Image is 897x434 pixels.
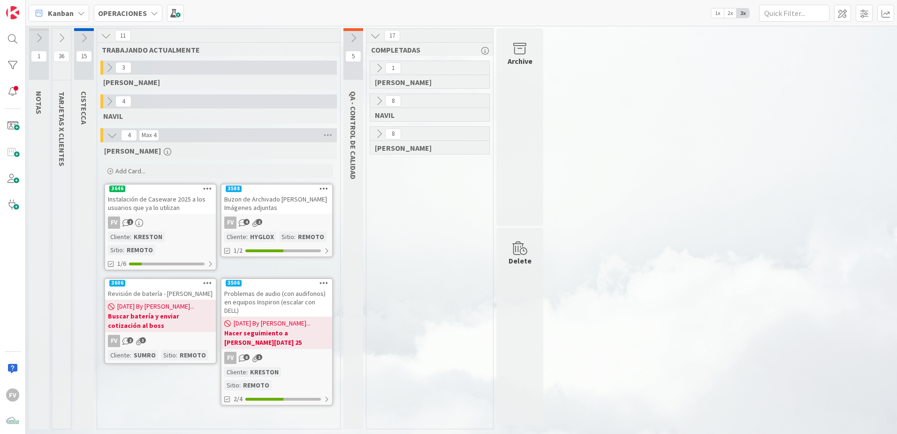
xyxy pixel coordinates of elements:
div: 3646 [109,186,125,192]
span: 3 [140,337,146,343]
input: Quick Filter... [759,5,829,22]
div: 3646 [105,185,216,193]
div: KRESTON [248,367,281,377]
div: Max 4 [142,133,156,138]
span: TRABAJANDO ACTUALMENTE [102,45,328,54]
span: 11 [115,30,131,41]
span: 5 [345,51,361,62]
div: SUMRO [131,350,158,360]
span: NAVIL [103,111,123,121]
div: Revisión de batería - [PERSON_NAME] [105,287,216,300]
span: : [176,350,177,360]
a: 3506Problemas de audio (con audifonos) en equipos Inspiron (escalar con DELL)[DATE] By [PERSON_NA... [220,278,333,406]
span: : [123,245,124,255]
span: 1 [256,354,262,360]
div: FV [224,352,236,364]
span: 1x [711,8,724,18]
a: 3646Instalación de Caseware 2025 a los usuarios que ya lo utilizanFVCliente:KRESTONSitio:REMOTO1/6 [104,184,217,271]
a: 3588Buzon de Archivado [PERSON_NAME] Imágenes adjuntasFVCliente:HYGLOXSitio:REMOTO1/2 [220,184,333,257]
div: Cliente [108,232,130,242]
div: FV [105,335,216,347]
div: REMOTO [296,232,327,242]
span: GABRIEL [103,77,160,87]
span: 1/2 [234,246,243,256]
span: [DATE] By [PERSON_NAME]... [117,302,194,311]
div: 3606Revisión de batería - [PERSON_NAME] [105,279,216,300]
span: 36 [53,51,69,62]
div: 3646Instalación de Caseware 2025 a los usuarios que ya lo utilizan [105,185,216,214]
span: Add Card... [115,167,145,175]
div: Instalación de Caseware 2025 a los usuarios que ya lo utilizan [105,193,216,214]
img: Visit kanbanzone.com [6,6,19,19]
span: NOTAS [34,91,44,114]
b: Buscar batería y enviar cotización al boss [108,311,213,330]
div: 3506 [221,279,332,287]
span: 4 [115,96,131,107]
span: 4 [121,130,137,141]
div: FV [221,352,332,364]
span: 2 [256,219,262,225]
span: 2 [127,337,133,343]
span: : [246,232,248,242]
div: 3606 [109,280,125,287]
div: 3588Buzon de Archivado [PERSON_NAME] Imágenes adjuntas [221,185,332,214]
span: 8 [385,95,401,107]
div: FV [108,217,120,229]
div: FV [224,217,236,229]
div: Delete [509,255,532,266]
span: : [239,380,241,390]
div: REMOTO [124,245,155,255]
span: FERNANDO [375,143,478,153]
span: Kanban [48,8,74,19]
div: FV [221,217,332,229]
span: : [294,232,296,242]
div: 3588 [226,186,242,192]
div: 3506Problemas de audio (con audifonos) en equipos Inspiron (escalar con DELL) [221,279,332,317]
span: : [130,232,131,242]
span: 6 [243,354,250,360]
span: 1 [127,219,133,225]
div: Sitio [224,380,239,390]
div: FV [108,335,120,347]
div: Cliente [224,232,246,242]
div: 3606 [105,279,216,287]
span: GABRIEL [375,77,478,87]
div: Sitio [108,245,123,255]
span: CISTECCA [79,91,89,124]
span: TARJETAS X CLIENTES [57,92,67,166]
div: Sitio [279,232,294,242]
span: : [246,367,248,377]
span: 3x [737,8,749,18]
b: OPERACIONES [98,8,147,18]
img: avatar [6,415,19,428]
div: Cliente [108,350,130,360]
span: NAVIL [375,110,478,120]
span: COMPLETADAS [371,45,481,54]
a: 3606Revisión de batería - [PERSON_NAME][DATE] By [PERSON_NAME]...Buscar batería y enviar cotizaci... [104,278,217,364]
div: REMOTO [177,350,208,360]
span: 2/4 [234,394,243,404]
span: 3 [115,62,131,73]
div: FV [105,217,216,229]
div: HYGLOX [248,232,276,242]
span: 2x [724,8,737,18]
div: 3506 [226,280,242,287]
div: 3588 [221,185,332,193]
div: FV [6,388,19,402]
span: 4 [243,219,250,225]
span: 15 [76,51,92,62]
div: Archive [508,55,532,67]
span: 8 [385,128,401,139]
div: Problemas de audio (con audifonos) en equipos Inspiron (escalar con DELL) [221,287,332,317]
span: 1 [31,51,47,62]
span: : [130,350,131,360]
div: Sitio [161,350,176,360]
b: Hacer seguimiento a [PERSON_NAME][DATE] 25 [224,328,329,347]
span: [DATE] By [PERSON_NAME]... [234,318,311,328]
span: 1/6 [117,259,126,269]
span: FERNANDO [104,146,161,155]
span: 17 [384,30,400,41]
span: QA - CONTROL DE CALIDAD [349,91,358,179]
div: Buzon de Archivado [PERSON_NAME] Imágenes adjuntas [221,193,332,214]
span: 1 [385,62,401,74]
